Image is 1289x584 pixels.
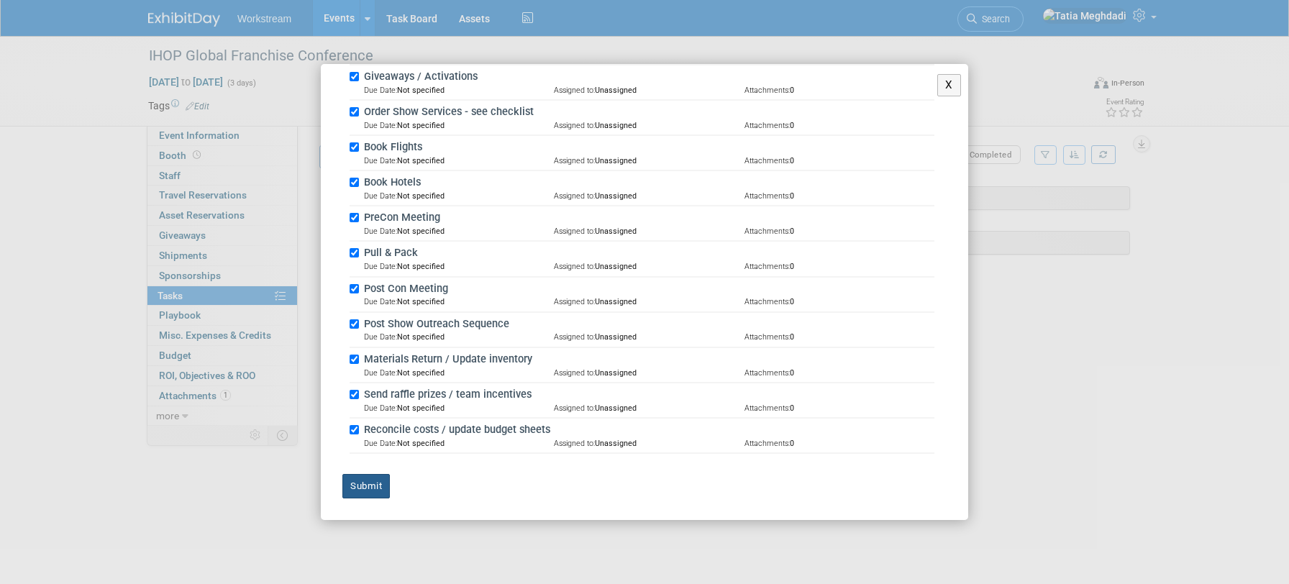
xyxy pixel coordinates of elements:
label: PreCon Meeting [360,210,934,226]
span: Attachments: [744,191,790,201]
span: Due Date: [364,86,397,95]
label: Book Hotels [360,175,934,191]
td: Unassigned [554,191,744,201]
td: Not specified [364,226,554,237]
span: Due Date: [364,121,397,130]
td: Not specified [364,261,554,272]
label: Send raffle prizes / team incentives [360,387,934,403]
span: Attachments: [744,297,790,306]
span: Due Date: [364,439,397,448]
span: Due Date: [364,368,397,378]
td: Unassigned [554,155,744,166]
span: Attachments: [744,156,790,165]
span: Attachments: [744,368,790,378]
span: Attachments: [744,121,790,130]
span: Attachments: [744,403,790,413]
td: Unassigned [554,226,744,237]
span: Due Date: [364,191,397,201]
td: Not specified [364,120,554,131]
td: Unassigned [554,438,744,449]
label: Materials Return / Update inventory [360,352,934,368]
span: Assigned to: [554,227,595,236]
label: Pull & Pack [360,245,934,261]
td: Unassigned [554,403,744,414]
span: Assigned to: [554,439,595,448]
span: Attachments: [744,262,790,271]
td: Unassigned [554,332,744,342]
span: Due Date: [364,156,397,165]
span: Due Date: [364,297,397,306]
td: 0 [744,438,934,449]
label: Reconcile costs / update budget sheets [360,422,934,438]
span: Attachments: [744,227,790,236]
label: Book Flights [360,140,934,155]
span: Assigned to: [554,297,595,306]
td: Not specified [364,85,554,96]
label: Order Show Services - see checklist [360,104,934,120]
td: Not specified [364,296,554,307]
td: 0 [744,120,934,131]
td: Unassigned [554,120,744,131]
span: Assigned to: [554,86,595,95]
span: Assigned to: [554,332,595,342]
td: Unassigned [554,85,744,96]
label: Post Show Outreach Sequence [360,316,934,332]
td: 0 [744,368,934,378]
span: Assigned to: [554,191,595,201]
span: Due Date: [364,262,397,271]
td: 0 [744,261,934,272]
td: 0 [744,296,934,307]
span: Assigned to: [554,403,595,413]
span: Assigned to: [554,262,595,271]
td: Not specified [364,155,554,166]
span: Due Date: [364,332,397,342]
label: Giveaways / Activations [360,69,934,85]
td: 0 [744,403,934,414]
button: X [937,74,961,96]
label: Post Con Meeting [360,281,934,297]
td: Not specified [364,368,554,378]
span: Assigned to: [554,368,595,378]
button: Submit [342,474,390,498]
td: Not specified [364,191,554,201]
span: Attachments: [744,439,790,448]
td: Not specified [364,438,554,449]
span: Attachments: [744,86,790,95]
span: Attachments: [744,332,790,342]
span: Due Date: [364,403,397,413]
td: Unassigned [554,296,744,307]
td: 0 [744,332,934,342]
td: Unassigned [554,368,744,378]
span: Due Date: [364,227,397,236]
td: 0 [744,226,934,237]
td: 0 [744,85,934,96]
span: Assigned to: [554,156,595,165]
td: 0 [744,155,934,166]
span: Assigned to: [554,121,595,130]
td: Not specified [364,332,554,342]
td: Not specified [364,403,554,414]
td: Unassigned [554,261,744,272]
td: 0 [744,191,934,201]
